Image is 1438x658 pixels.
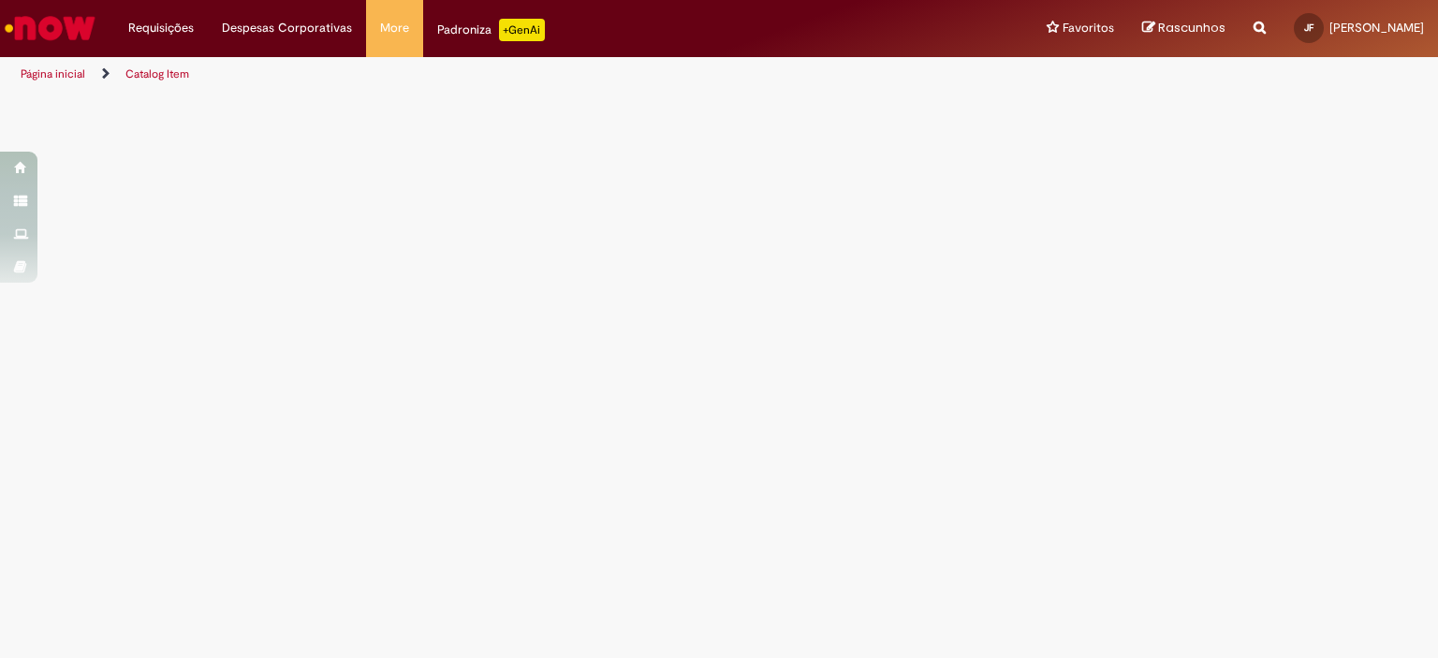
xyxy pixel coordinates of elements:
[1063,19,1114,37] span: Favoritos
[14,57,945,92] ul: Trilhas de página
[222,19,352,37] span: Despesas Corporativas
[125,66,189,81] a: Catalog Item
[128,19,194,37] span: Requisições
[380,19,409,37] span: More
[21,66,85,81] a: Página inicial
[1158,19,1225,37] span: Rascunhos
[1329,20,1424,36] span: [PERSON_NAME]
[1304,22,1313,34] span: JF
[1142,20,1225,37] a: Rascunhos
[437,19,545,41] div: Padroniza
[499,19,545,41] p: +GenAi
[2,9,98,47] img: ServiceNow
